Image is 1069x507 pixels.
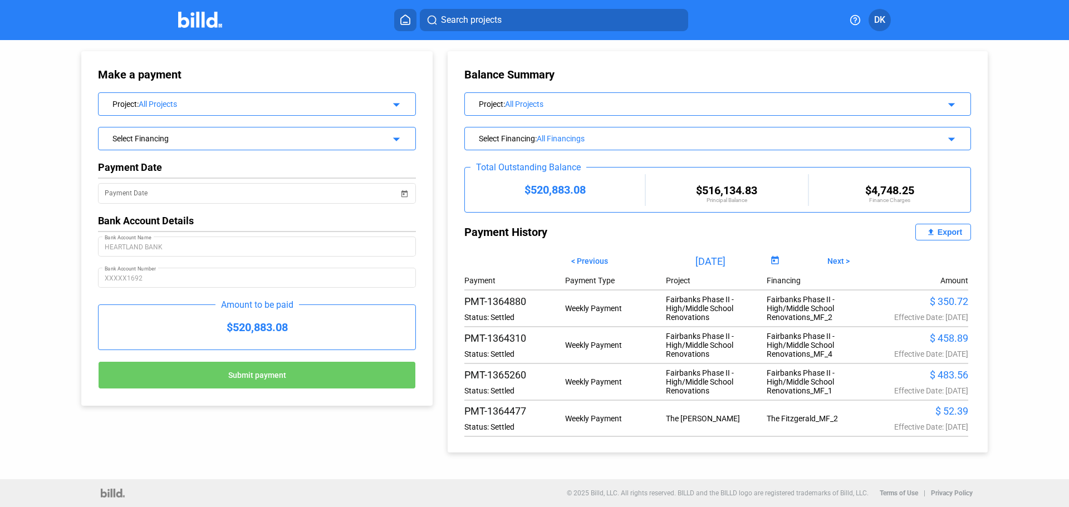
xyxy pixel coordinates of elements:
b: Privacy Policy [931,489,973,497]
div: Project [479,97,909,109]
b: Terms of Use [880,489,918,497]
div: Project [666,276,767,285]
span: Submit payment [228,371,286,380]
div: Payment Date [98,161,416,173]
button: Submit payment [98,361,416,389]
div: Effective Date: [DATE] [867,386,968,395]
div: All Projects [139,100,372,109]
p: | [924,489,925,497]
span: : [503,100,505,109]
div: All Projects [505,100,909,109]
div: $ 483.56 [867,369,968,381]
div: Fairbanks Phase II - High/Middle School Renovations [666,332,767,358]
button: Next > [819,252,858,270]
div: Total Outstanding Balance [470,162,586,173]
div: Finance Charges [809,197,970,203]
div: Payment Type [565,276,666,285]
div: Status: Settled [464,313,565,322]
div: Status: Settled [464,386,565,395]
div: PMT-1364310 [464,332,565,344]
span: : [137,100,139,109]
button: DK [869,9,891,31]
div: Make a payment [98,68,289,81]
div: Financing [767,276,867,285]
div: Effective Date: [DATE] [867,350,968,358]
div: Weekly Payment [565,377,666,386]
mat-icon: arrow_drop_down [943,96,957,110]
div: Fairbanks Phase II - High/Middle School Renovations [666,295,767,322]
div: Select Financing [479,132,909,143]
div: Project [112,97,372,109]
span: : [535,134,537,143]
div: Fairbanks Phase II - High/Middle School Renovations_MF_1 [767,368,867,395]
div: PMT-1364880 [464,296,565,307]
mat-icon: arrow_drop_down [388,131,401,144]
div: Effective Date: [DATE] [867,313,968,322]
img: Billd Company Logo [178,12,222,28]
div: $520,883.08 [465,183,645,196]
div: $520,883.08 [99,305,415,350]
div: PMT-1365260 [464,369,565,381]
div: The Fitzgerald_MF_2 [767,414,867,423]
div: Weekly Payment [565,341,666,350]
div: Payment [464,276,565,285]
button: Open calendar [399,181,410,193]
div: Fairbanks Phase II - High/Middle School Renovations [666,368,767,395]
div: Effective Date: [DATE] [867,422,968,431]
span: Search projects [441,13,502,27]
div: Fairbanks Phase II - High/Middle School Renovations_MF_2 [767,295,867,322]
div: The [PERSON_NAME] [666,414,767,423]
div: Status: Settled [464,422,565,431]
div: All Financings [537,134,909,143]
mat-icon: file_upload [924,225,938,239]
button: Search projects [420,9,688,31]
div: PMT-1364477 [464,405,565,417]
div: Weekly Payment [565,304,666,313]
span: DK [874,13,885,27]
button: Open calendar [767,254,782,269]
div: Status: Settled [464,350,565,358]
span: < Previous [571,257,608,265]
div: $4,748.25 [809,184,970,197]
div: Fairbanks Phase II - High/Middle School Renovations_MF_4 [767,332,867,358]
div: $516,134.83 [646,184,807,197]
mat-icon: arrow_drop_down [943,131,957,144]
div: Payment History [464,224,718,240]
img: logo [101,489,125,498]
mat-icon: arrow_drop_down [388,96,401,110]
button: Export [915,224,971,240]
button: < Previous [563,252,616,270]
p: © 2025 Billd, LLC. All rights reserved. BILLD and the BILLD logo are registered trademarks of Bil... [567,489,869,497]
div: Amount to be paid [215,299,299,310]
div: Weekly Payment [565,414,666,423]
div: $ 52.39 [867,405,968,417]
div: Principal Balance [646,197,807,203]
div: $ 458.89 [867,332,968,344]
div: $ 350.72 [867,296,968,307]
div: Select Financing [112,132,372,143]
div: Bank Account Details [98,215,416,227]
div: Amount [940,276,968,285]
div: Balance Summary [464,68,971,81]
div: Export [938,228,962,237]
span: Next > [827,257,850,265]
